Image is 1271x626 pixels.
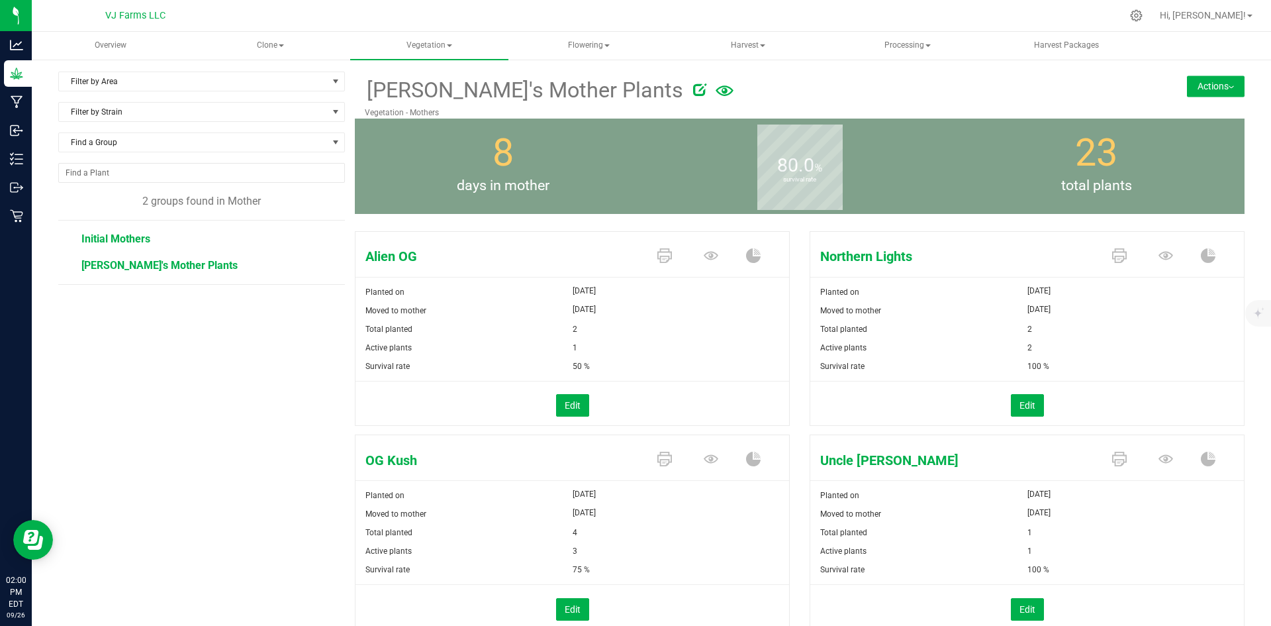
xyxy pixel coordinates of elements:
span: Moved to mother [365,509,426,519]
span: Harvest [670,32,827,59]
inline-svg: Inventory [10,152,23,166]
span: Survival rate [365,565,410,574]
inline-svg: Outbound [10,181,23,194]
span: [DATE] [573,301,596,317]
inline-svg: Analytics [10,38,23,52]
span: Total planted [820,325,867,334]
span: Filter by Area [59,72,328,91]
span: Survival rate [820,362,865,371]
span: Clone [192,32,349,59]
span: Moved to mother [820,306,881,315]
span: Processing [829,32,986,59]
span: Planted on [365,491,404,500]
span: Total planted [365,528,412,537]
button: Edit [556,394,589,417]
span: [DATE] [573,505,596,521]
a: Flowering [510,32,668,60]
span: 1 [1027,523,1032,542]
span: 4 [573,523,577,542]
inline-svg: Inbound [10,124,23,137]
span: 1 [1027,542,1032,560]
span: [DATE] [573,283,596,299]
group-info-box: Total number of plants [958,119,1235,214]
span: days in mother [355,176,651,197]
span: [DATE] [1027,283,1051,299]
a: Overview [32,32,190,60]
p: Vegetation - Mothers [365,107,1086,119]
button: Edit [1011,598,1044,621]
span: Active plants [820,547,867,556]
span: Moved to mother [365,306,426,315]
span: 23 [1075,130,1117,175]
span: total plants [948,176,1245,197]
group-info-box: Days in mother [365,119,641,214]
inline-svg: Manufacturing [10,95,23,109]
a: Processing [828,32,986,60]
span: 100 % [1027,560,1049,579]
span: Harvest Packages [1016,40,1117,51]
span: Planted on [365,287,404,297]
inline-svg: Retail [10,209,23,223]
span: Moved to mother [820,509,881,519]
span: 2 [1027,320,1032,339]
span: VJ Farms LLC [105,10,165,21]
span: [DATE] [573,486,596,502]
span: 75 % [573,560,590,579]
span: Planted on [820,491,859,500]
a: Clone [191,32,350,60]
a: Harvest [669,32,827,60]
span: 2 [1027,339,1032,357]
span: OG Kush [355,450,644,470]
span: Total planted [820,528,867,537]
span: Overview [77,40,144,51]
span: [PERSON_NAME]'s Mother Plants [81,259,238,272]
span: Survival rate [365,362,410,371]
p: 09/26 [6,610,26,620]
group-info-box: Survival rate [661,119,938,214]
a: Vegetation [350,32,508,60]
span: Alien OG [355,246,644,266]
span: Active plants [820,343,867,352]
span: [PERSON_NAME]'s Mother Plants [365,74,683,107]
span: Uncle Snoop [810,450,1099,470]
button: Actions [1187,76,1245,97]
span: 1 [573,339,577,357]
a: Harvest Packages [988,32,1146,60]
span: 3 [573,542,577,560]
span: 2 [573,320,577,339]
span: Planted on [820,287,859,297]
button: Edit [1011,394,1044,417]
span: [DATE] [1027,301,1051,317]
span: Total planted [365,325,412,334]
p: 02:00 PM EDT [6,574,26,610]
div: 2 groups found in Mother [58,193,345,209]
span: Northern Lights [810,246,1099,266]
div: Manage settings [1128,9,1145,22]
span: Active plants [365,547,412,556]
span: select [328,72,344,91]
span: Initial Mothers [81,233,150,245]
inline-svg: Grow [10,67,23,80]
iframe: Resource center [13,520,53,560]
span: 50 % [573,357,590,376]
span: Active plants [365,343,412,352]
button: Edit [556,598,589,621]
span: 100 % [1027,357,1049,376]
b: survival rate [757,121,843,239]
span: Find a Group [59,133,328,152]
input: NO DATA FOUND [59,164,344,182]
span: 8 [493,130,514,175]
span: Filter by Strain [59,103,328,121]
span: [DATE] [1027,505,1051,521]
span: Hi, [PERSON_NAME]! [1160,10,1246,21]
span: Flowering [510,32,667,59]
span: [DATE] [1027,486,1051,502]
span: Survival rate [820,565,865,574]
